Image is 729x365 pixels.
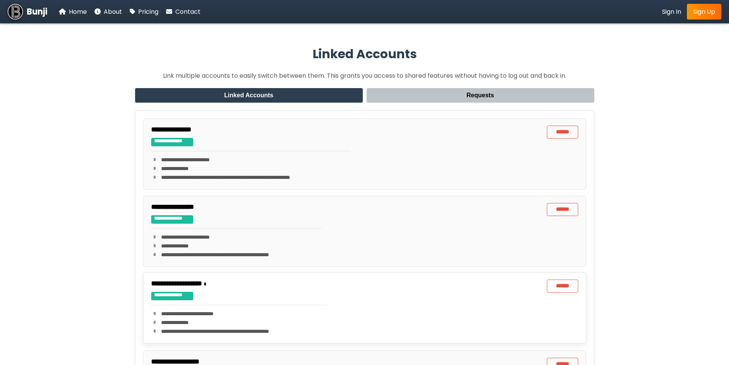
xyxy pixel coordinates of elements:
[367,88,594,103] button: Requests
[95,7,122,16] a: About
[27,5,47,18] span: Bunji
[687,4,721,20] a: Sign Up
[135,88,363,103] button: Linked Accounts
[662,7,681,16] a: Sign In
[166,7,201,16] a: Contact
[693,7,715,16] span: Sign Up
[135,71,594,80] p: Link multiple accounts to easily switch between them. This grants you access to shared features w...
[175,7,201,16] span: Contact
[130,7,158,16] a: Pricing
[104,7,122,16] span: About
[8,4,23,19] img: Bunji Dental Referral Management
[8,4,47,19] a: Bunji
[138,7,158,16] span: Pricing
[59,7,87,16] a: Home
[135,45,594,63] h2: Linked Accounts
[69,7,87,16] span: Home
